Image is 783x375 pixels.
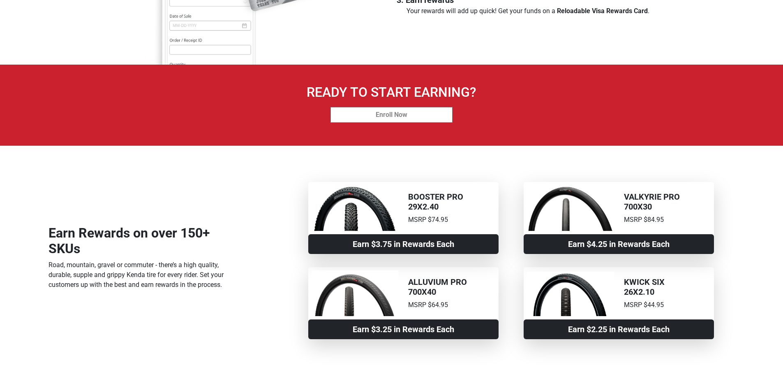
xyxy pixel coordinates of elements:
p: Your rewards will add up quick! Get your funds on a . [397,6,658,16]
p: MSRP $84.95 [624,215,711,225]
h5: Earn $2.25 in Rewards Each [530,321,707,334]
img: Kwick Six [527,270,614,316]
h5: Earn $3.75 in Rewards Each [315,236,492,249]
img: Valkyrie Pro [527,185,614,231]
span: 700x30 [624,202,711,212]
p: MSRP $64.95 [408,300,495,310]
p: MSRP $44.95 [624,300,711,310]
p: MSRP $74.95 [408,215,495,225]
h5: Earn $4.25 in Rewards Each [530,236,707,249]
h2: Earn Rewards on over 150+ SKUs [49,225,234,257]
strong: Reloadable Visa Rewards Card [557,7,648,15]
h5: Alluvium Pro [408,277,495,297]
span: 700x40 [408,287,495,297]
span: 26X2.10 [624,287,711,297]
img: Alluvium Pro [312,270,399,316]
p: Road, mountain, gravel or commuter - there’s a high quality, durable, supple and grippy Kenda tir... [49,260,234,290]
button: Enroll Now [330,107,453,123]
span: 29x2.40 [408,202,495,212]
img: Booster Pro [312,185,399,231]
h5: Valkyrie Pro [624,192,711,212]
h5: Booster Pro [408,192,495,212]
h5: Earn $3.25 in Rewards Each [315,321,492,334]
h5: Kwick Six [624,277,711,297]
